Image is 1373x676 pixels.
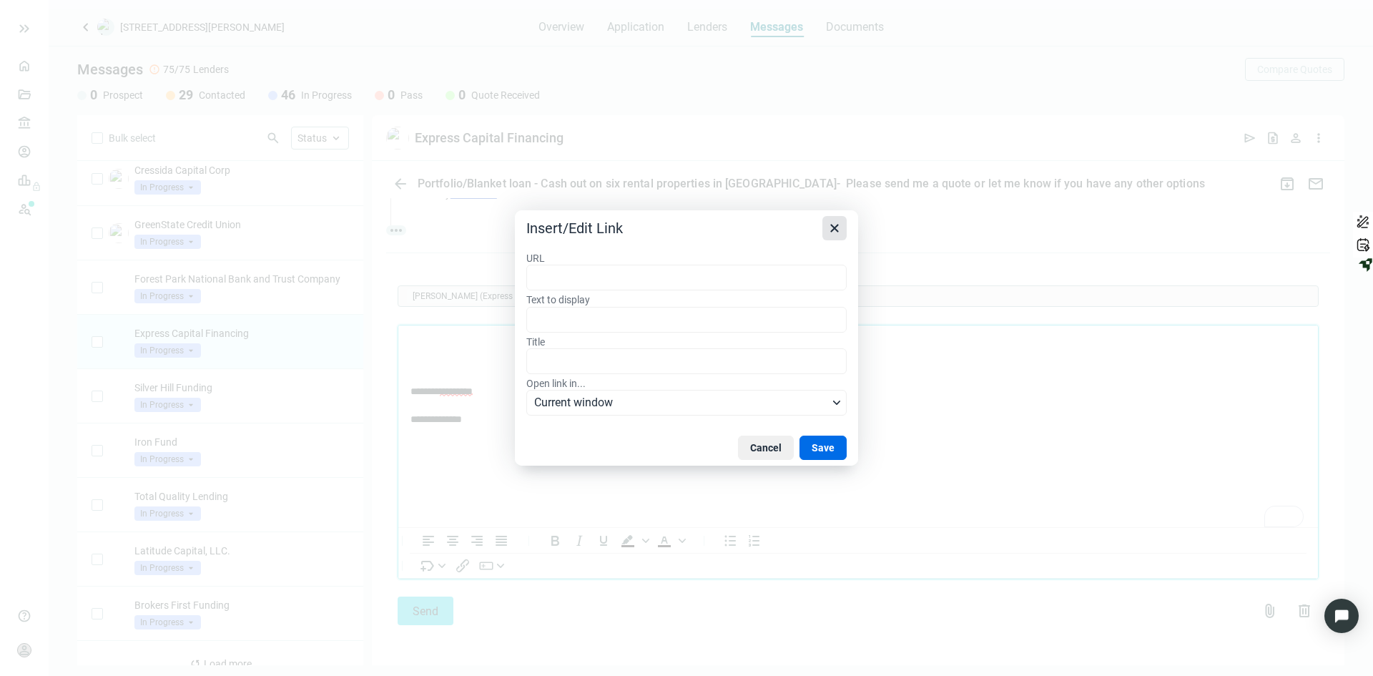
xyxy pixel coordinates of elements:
[11,11,908,102] body: To enrich screen reader interactions, please activate Accessibility in Grammarly extension settings
[526,335,847,348] label: Title
[526,377,847,390] label: Open link in...
[534,394,828,411] span: Current window
[526,252,847,265] label: URL
[799,436,847,460] button: Save
[526,390,847,416] button: Open link in...
[1324,599,1359,633] div: Open Intercom Messenger
[526,293,847,306] label: Text to display
[822,216,847,240] button: Close
[738,436,794,460] button: Cancel
[526,219,623,237] div: Insert/Edit Link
